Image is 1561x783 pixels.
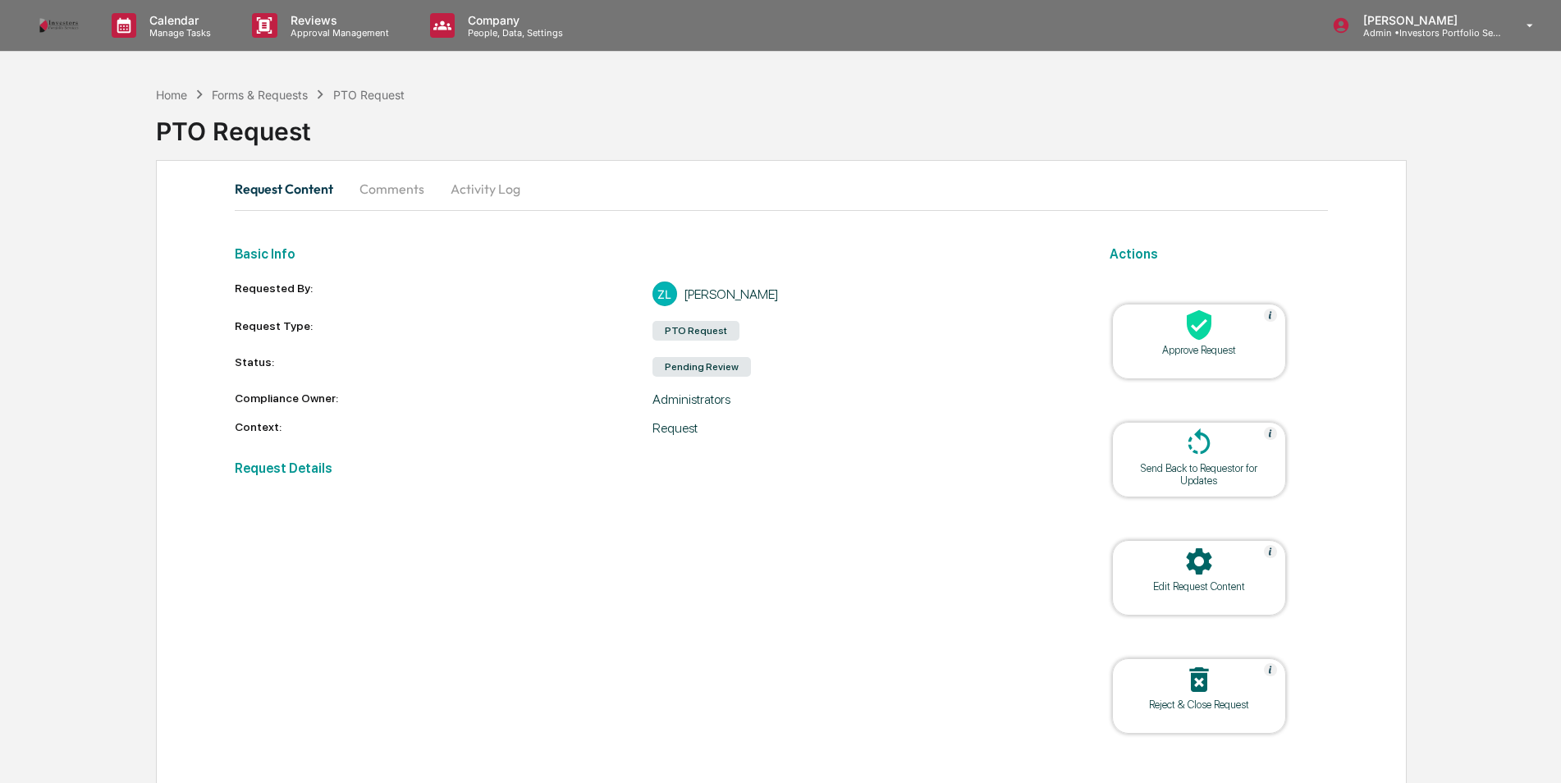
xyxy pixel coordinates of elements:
img: Help [1264,309,1277,322]
p: [PERSON_NAME] [1350,13,1503,27]
img: Help [1264,545,1277,558]
img: Help [1264,427,1277,440]
div: Status: [235,355,652,378]
p: Company [455,13,571,27]
h2: Actions [1110,246,1328,262]
div: PTO Request [156,103,1561,146]
div: Request [652,420,1070,436]
div: PTO Request [333,88,405,102]
div: secondary tabs example [235,169,1327,208]
p: Reviews [277,13,397,27]
div: Administrators [652,391,1070,407]
div: Compliance Owner: [235,391,652,407]
div: Requested By: [235,282,652,306]
div: Request Type: [235,319,652,342]
p: Calendar [136,13,219,27]
p: Admin • Investors Portfolio Services [1350,27,1503,39]
img: logo [39,18,79,34]
div: Send Back to Requestor for Updates [1125,462,1273,487]
div: Context: [235,420,652,436]
div: PTO Request [652,321,739,341]
div: ZL [652,282,677,306]
h2: Basic Info [235,246,1069,262]
div: [PERSON_NAME] [684,286,779,302]
p: Approval Management [277,27,397,39]
img: Help [1264,663,1277,676]
div: Reject & Close Request [1125,698,1273,711]
div: Pending Review [652,357,751,377]
div: Home [156,88,187,102]
button: Comments [346,169,437,208]
button: Activity Log [437,169,533,208]
div: Approve Request [1125,344,1273,356]
p: Manage Tasks [136,27,219,39]
button: Request Content [235,169,346,208]
p: People, Data, Settings [455,27,571,39]
div: Edit Request Content [1125,580,1273,593]
div: Forms & Requests [212,88,308,102]
h2: Request Details [235,460,1069,476]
